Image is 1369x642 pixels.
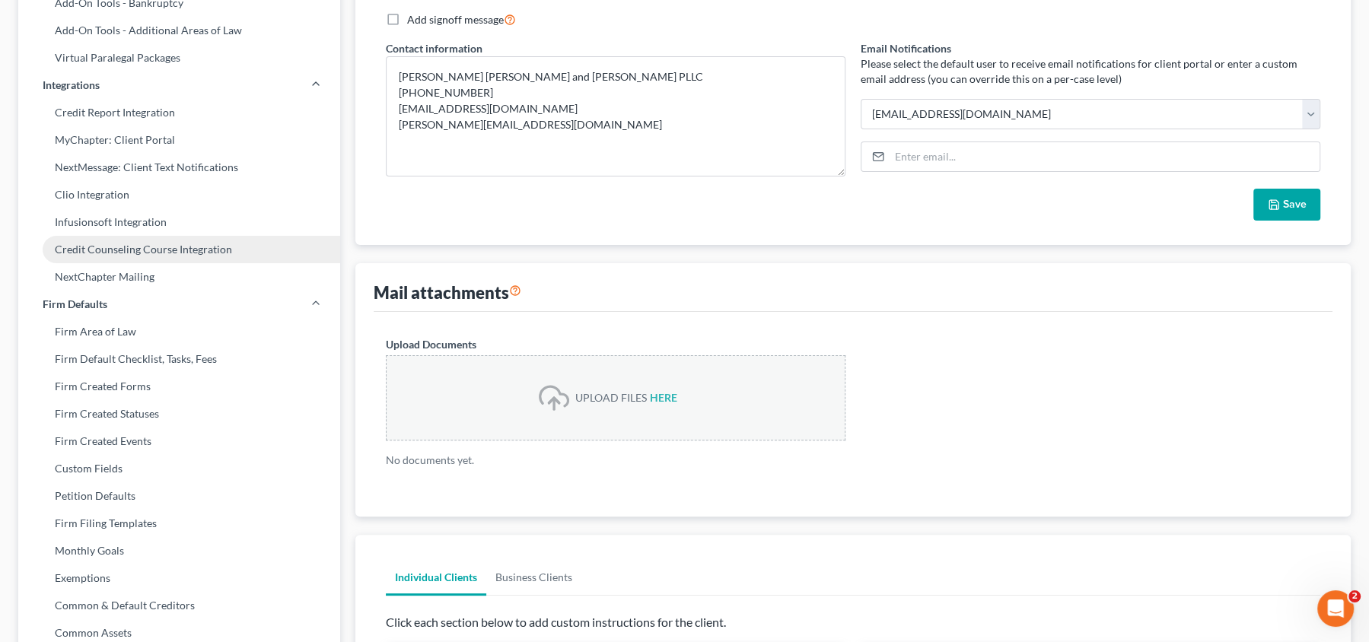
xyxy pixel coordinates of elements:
a: Firm Default Checklist, Tasks, Fees [18,345,340,373]
a: Integrations [18,72,340,99]
p: Please select the default user to receive email notifications for client portal or enter a custom... [861,56,1320,87]
a: Add-On Tools - Additional Areas of Law [18,17,340,44]
a: Infusionsoft Integration [18,208,340,236]
span: Firm Defaults [43,297,107,312]
span: Add signoff message [407,13,504,26]
div: UPLOAD FILES [575,390,647,405]
a: Individual Clients [386,559,486,596]
p: No documents yet. [386,453,845,468]
a: Monthly Goals [18,537,340,564]
label: Contact information [386,40,482,56]
div: Mail attachments [374,281,521,304]
a: Firm Created Forms [18,373,340,400]
a: Virtual Paralegal Packages [18,44,340,72]
button: Save [1253,189,1320,221]
a: Firm Created Events [18,427,340,455]
a: Exemptions [18,564,340,592]
span: Integrations [43,78,100,93]
a: Firm Defaults [18,291,340,318]
label: Upload Documents [386,336,476,352]
a: Credit Counseling Course Integration [18,236,340,263]
a: MyChapter: Client Portal [18,126,340,154]
input: Enter email... [890,142,1320,171]
a: Firm Created Statuses [18,400,340,427]
a: Firm Filing Templates [18,510,340,537]
a: Business Clients [486,559,581,596]
a: Common & Default Creditors [18,592,340,619]
label: Email Notifications [861,40,951,56]
span: 2 [1348,590,1361,602]
a: Clio Integration [18,181,340,208]
a: NextMessage: Client Text Notifications [18,154,340,181]
a: Firm Area of Law [18,318,340,345]
a: Credit Report Integration [18,99,340,126]
p: Click each section below to add custom instructions for the client. [386,614,1320,631]
a: NextChapter Mailing [18,263,340,291]
a: Petition Defaults [18,482,340,510]
a: Custom Fields [18,455,340,482]
iframe: Intercom live chat [1317,590,1354,627]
